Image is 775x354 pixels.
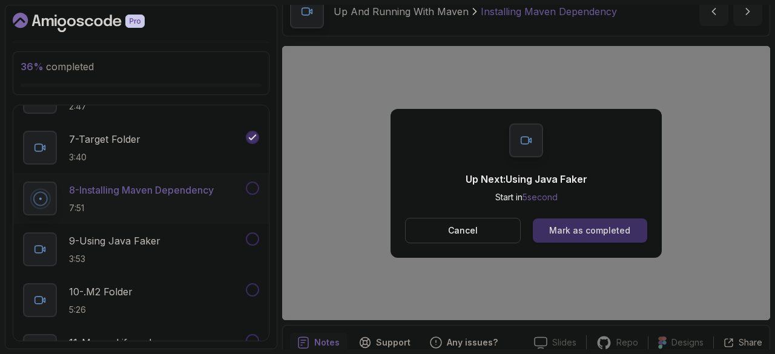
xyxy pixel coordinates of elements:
[69,335,157,350] p: 11 - Maven Lifecycle
[466,191,587,203] p: Start in
[671,336,704,349] p: Designs
[69,253,160,265] p: 3:53
[376,336,411,349] p: Support
[616,336,638,349] p: Repo
[69,183,214,197] p: 8 - Installing Maven Dependency
[21,61,44,73] span: 36 %
[447,336,498,349] p: Any issues?
[448,225,478,237] p: Cancel
[23,283,259,317] button: 10-.m2 Folder5:26
[405,218,521,243] button: Cancel
[523,192,558,202] span: 5 second
[21,61,94,73] span: completed
[552,336,576,349] p: Slides
[290,333,347,352] button: notes button
[69,100,227,113] p: 2:47
[23,232,259,266] button: 9-Using Java Faker3:53
[13,13,173,32] a: Dashboard
[69,151,140,163] p: 3:40
[533,218,647,243] button: Mark as completed
[69,304,133,316] p: 5:26
[69,132,140,146] p: 7 - Target Folder
[549,225,630,237] div: Mark as completed
[713,336,762,349] button: Share
[23,182,259,215] button: 8-Installing Maven Dependency7:51
[69,202,214,214] p: 7:51
[23,131,259,165] button: 7-Target Folder3:40
[481,4,617,19] p: Installing Maven Dependency
[69,234,160,248] p: 9 - Using Java Faker
[282,46,770,320] iframe: To enrich screen reader interactions, please activate Accessibility in Grammarly extension settings
[466,172,587,186] p: Up Next: Using Java Faker
[352,333,418,352] button: Support button
[739,336,762,349] p: Share
[69,284,133,299] p: 10 - .m2 Folder
[334,4,469,19] p: Up And Running With Maven
[314,336,340,349] p: Notes
[423,333,505,352] button: Feedback button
